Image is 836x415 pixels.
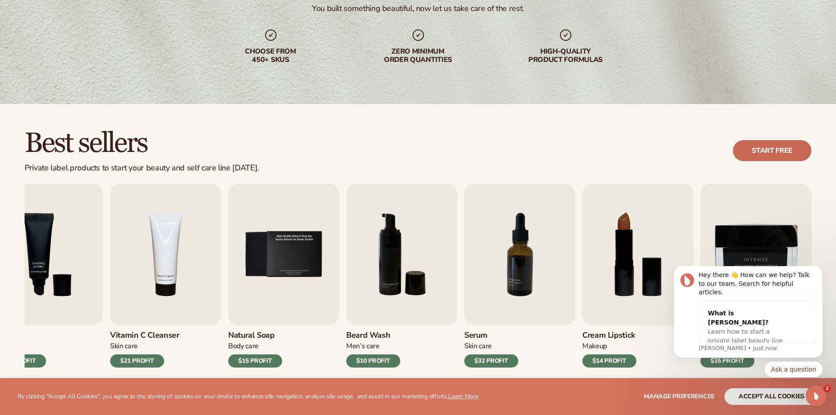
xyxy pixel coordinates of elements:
[228,342,282,351] div: Body Care
[346,331,400,340] h3: Beard Wash
[582,342,636,351] div: Makeup
[346,342,400,351] div: Men’s Care
[20,7,34,21] img: Profile image for Lee
[644,388,714,405] button: Manage preferences
[13,95,162,111] div: Quick reply options
[644,392,714,401] span: Manage preferences
[362,47,474,64] div: Zero minimum order quantities
[700,184,811,368] a: 9 / 9
[39,36,138,96] div: What is [PERSON_NAME]?Learn how to start a private label beauty line with [PERSON_NAME]
[110,331,179,340] h3: Vitamin C Cleanser
[660,266,836,383] iframe: Intercom notifications message
[38,78,156,86] p: Message from Lee, sent Just now
[312,4,524,14] div: You built something beautiful, now let us take care of the rest.
[733,140,811,161] a: Start free
[110,342,179,351] div: Skin Care
[464,331,518,340] h3: Serum
[448,392,478,401] a: Learn More
[110,354,164,368] div: $21 PROFIT
[228,184,339,368] a: 5 / 9
[582,331,636,340] h3: Cream Lipstick
[25,129,259,158] h2: Best sellers
[346,184,457,368] a: 6 / 9
[509,47,622,64] div: High-quality product formulas
[18,393,478,401] p: By clicking "Accept All Cookies", you agree to the storing of cookies on your device to enhance s...
[346,354,400,368] div: $10 PROFIT
[824,385,831,392] span: 2
[582,184,693,368] a: 8 / 9
[47,62,122,87] span: Learn how to start a private label beauty line with [PERSON_NAME]
[464,342,518,351] div: Skin Care
[228,331,282,340] h3: Natural Soap
[725,388,818,405] button: accept all cookies
[47,43,129,61] div: What is [PERSON_NAME]?
[38,5,156,31] div: Hey there 👋 How can we help? Talk to our team. Search for helpful articles.
[215,47,327,64] div: Choose from 450+ Skus
[464,354,518,368] div: $32 PROFIT
[104,95,162,111] button: Quick reply: Ask a question
[25,163,259,173] div: Private label products to start your beauty and self care line [DATE].
[582,354,636,368] div: $14 PROFIT
[228,354,282,368] div: $15 PROFIT
[464,184,575,368] a: 7 / 9
[806,385,827,406] iframe: Intercom live chat
[110,184,221,368] a: 4 / 9
[38,5,156,77] div: Message content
